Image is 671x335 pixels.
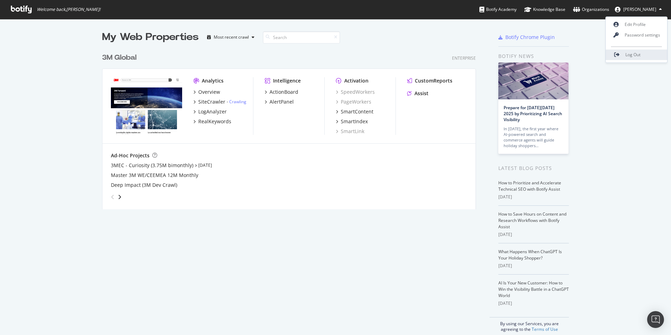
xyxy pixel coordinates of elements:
[204,32,257,43] button: Most recent crawl
[111,77,182,134] img: www.command.com
[498,34,555,41] a: Botify Chrome Plugin
[198,118,231,125] div: RealKeywords
[336,98,371,105] a: PageWorkers
[198,162,212,168] a: [DATE]
[270,88,298,96] div: ActionBoard
[117,193,122,201] div: angle-right
[214,35,249,39] div: Most recent crawl
[498,194,569,200] div: [DATE]
[524,6,565,13] div: Knowledge Base
[265,88,298,96] a: ActionBoard
[505,34,555,41] div: Botify Chrome Plugin
[37,7,100,12] span: Welcome back, [PERSON_NAME] !
[504,105,562,123] a: Prepare for [DATE][DATE] 2025 by Prioritizing AI Search Visibility
[415,77,452,84] div: CustomReports
[193,98,246,105] a: SiteCrawler- Crawling
[111,152,150,159] div: Ad-Hoc Projects
[273,77,301,84] div: Intelligence
[498,300,569,307] div: [DATE]
[498,180,561,192] a: How to Prioritize and Accelerate Technical SEO with Botify Assist
[270,98,294,105] div: AlertPanel
[498,211,566,230] a: How to Save Hours on Content and Research Workflows with Botify Assist
[606,19,667,30] a: Edit Profile
[532,326,558,332] a: Terms of Use
[414,90,428,97] div: Assist
[341,108,373,115] div: SmartContent
[504,126,563,149] div: In [DATE], the first year where AI-powered search and commerce agents will guide holiday shoppers…
[202,77,224,84] div: Analytics
[573,6,609,13] div: Organizations
[341,118,368,125] div: SmartIndex
[623,6,656,12] span: Regis Schink
[102,53,139,63] a: 3M Global
[647,311,664,328] div: Open Intercom Messenger
[407,90,428,97] a: Assist
[198,88,220,96] div: Overview
[229,99,246,105] a: Crawling
[111,172,198,179] a: Master 3M WE/CEEMEA 12M Monthly
[498,249,562,261] a: What Happens When ChatGPT Is Your Holiday Shopper?
[108,191,117,203] div: angle-left
[198,108,227,115] div: LogAnalyzer
[407,77,452,84] a: CustomReports
[344,77,368,84] div: Activation
[198,98,225,105] div: SiteCrawler
[263,31,340,44] input: Search
[265,98,294,105] a: AlertPanel
[498,231,569,238] div: [DATE]
[193,88,220,96] a: Overview
[479,6,517,13] div: Botify Academy
[111,182,177,189] a: Deep Impact (3M Dev Crawl)
[625,52,640,58] span: Log Out
[498,52,569,60] div: Botify news
[498,280,569,298] a: AI Is Your New Customer: How to Win the Visibility Battle in a ChatGPT World
[498,263,569,269] div: [DATE]
[606,30,667,40] a: Password settings
[193,118,231,125] a: RealKeywords
[452,55,476,61] div: Enterprise
[498,164,569,172] div: Latest Blog Posts
[490,317,569,332] div: By using our Services, you are agreeing to the
[111,162,193,169] a: 3MEC - Curiosity (3.75M bimonthly)
[336,128,364,135] a: SmartLink
[336,88,375,96] a: SpeedWorkers
[102,30,199,44] div: My Web Properties
[336,118,368,125] a: SmartIndex
[336,108,373,115] a: SmartContent
[498,63,569,99] img: Prepare for Black Friday 2025 by Prioritizing AI Search Visibility
[609,4,667,15] button: [PERSON_NAME]
[102,53,137,63] div: 3M Global
[193,108,227,115] a: LogAnalyzer
[227,99,246,105] div: -
[102,44,481,209] div: grid
[606,50,667,60] a: Log Out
